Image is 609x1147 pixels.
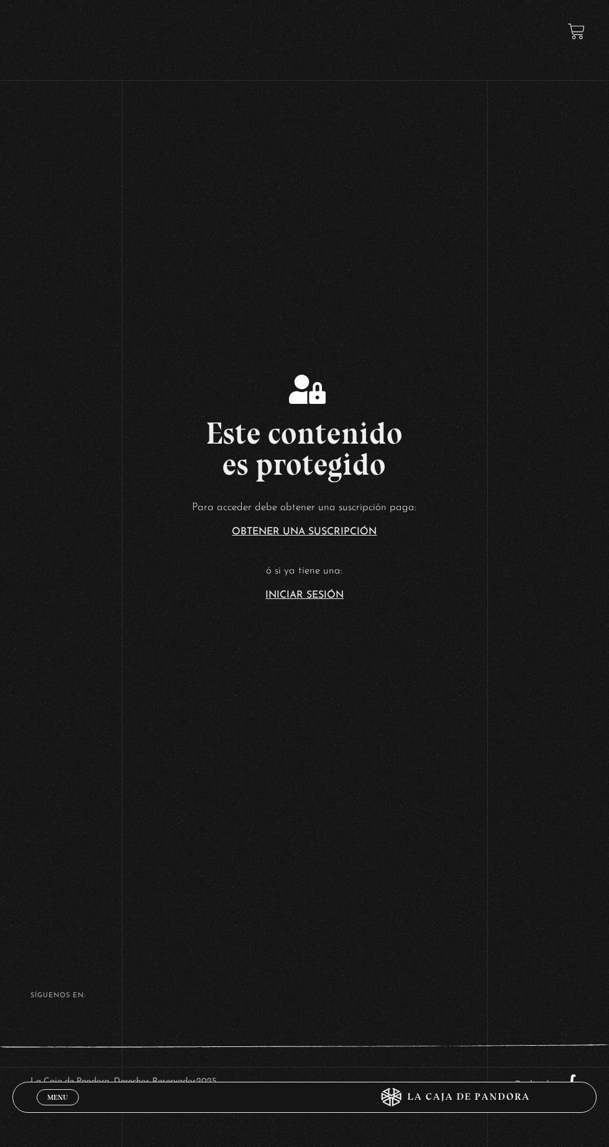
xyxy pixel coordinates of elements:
[232,527,377,537] a: Obtener una suscripción
[43,1104,73,1112] span: Cerrar
[568,23,585,40] a: View your shopping cart
[47,1094,68,1101] span: Menu
[515,1080,579,1089] a: Realizado por
[30,1074,216,1092] p: La Caja de Pandora, Derechos Reservados 2025
[30,992,579,999] h4: SÍguenos en:
[265,590,344,600] a: Iniciar Sesión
